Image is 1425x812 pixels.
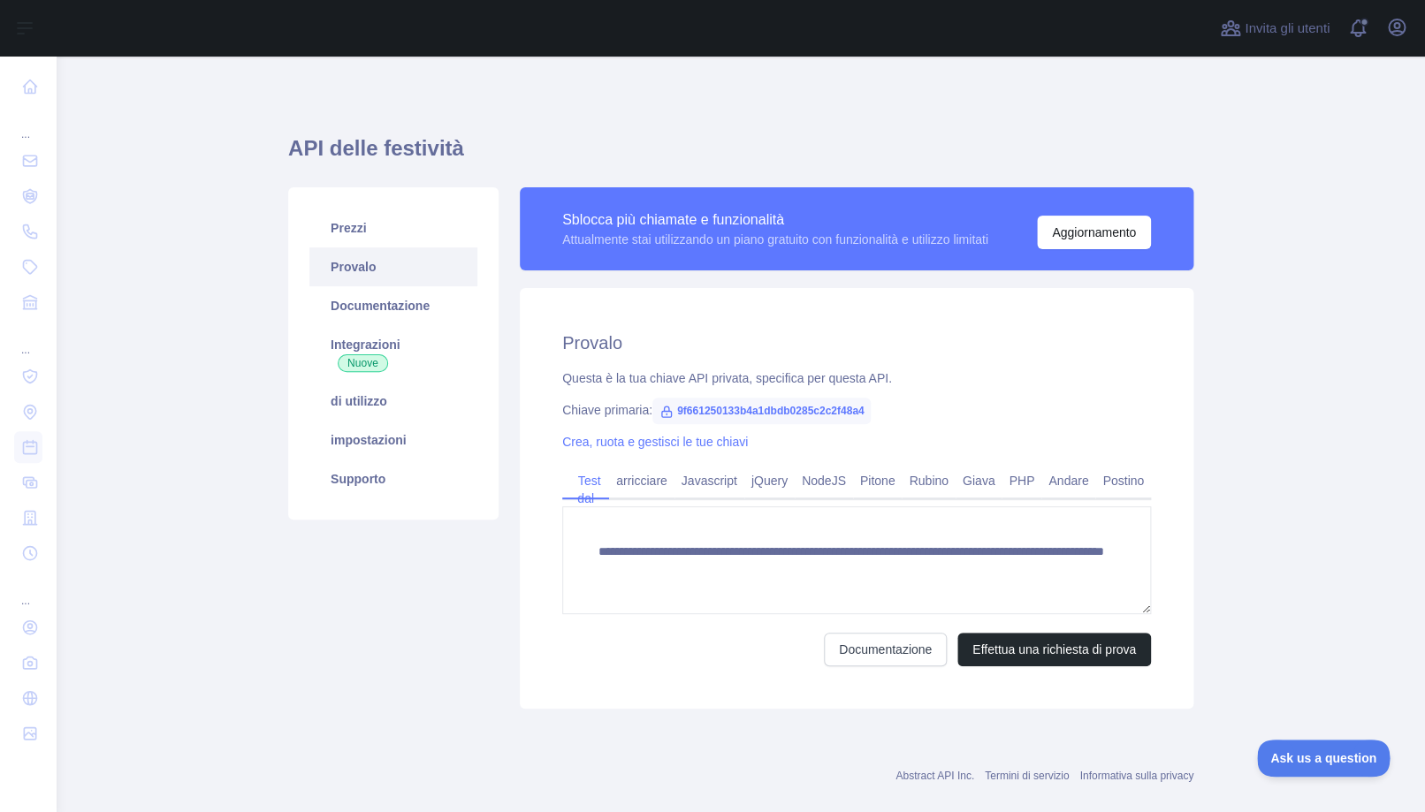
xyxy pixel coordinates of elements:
font: di utilizzo [331,394,387,408]
button: Effettua una richiesta di prova [957,633,1151,666]
font: arricciare [616,474,667,488]
font: Provalo [331,260,376,274]
font: Sblocca più chiamate e funzionalità [562,212,784,227]
font: Javascript [682,474,737,488]
a: Termini di servizio [985,770,1069,782]
a: Integrazioni Nuove [309,325,477,382]
font: Attualmente stai utilizzando un piano gratuito con funzionalità e utilizzo limitati [562,232,988,247]
font: Nuove [347,357,378,369]
font: Rubino [909,474,948,488]
button: Aggiornamento [1037,216,1151,249]
a: Supporto [309,459,477,498]
a: Documentazione [824,633,947,666]
font: Prezzi [331,221,366,235]
font: ... [21,344,30,356]
font: jQuery [751,474,788,488]
font: Aggiornamento [1052,224,1136,241]
font: ... [21,595,30,607]
font: Documentazione [331,299,430,313]
font: Postino [1102,474,1144,488]
font: NodeJS [802,474,846,488]
font: Effettua una richiesta di prova [972,641,1136,658]
button: Invita gli utenti [1216,14,1333,42]
font: impostazioni [331,433,407,447]
font: Integrazioni [331,338,400,352]
a: Informativa sulla privacy [1079,770,1193,782]
iframe: Toggle Customer Support [1257,740,1390,777]
font: Test dal vivo [571,474,600,523]
font: PHP [1009,474,1034,488]
font: Provalo [562,333,622,353]
a: Documentazione [309,286,477,325]
a: di utilizzo [309,382,477,421]
a: impostazioni [309,421,477,459]
a: Abstract API Inc. [895,770,974,782]
font: Andare [1048,474,1088,488]
font: ... [21,128,30,140]
a: Crea, ruota e gestisci le tue chiavi [562,435,748,449]
a: Prezzi [309,209,477,247]
font: Supporto [331,472,385,486]
font: Questa è la tua chiave API privata, specifica per questa API. [562,371,892,385]
font: 9f661250133b4a1dbdb0285c2c2f48a4 [677,405,865,417]
font: Chiave primaria: [562,403,652,417]
font: Invita gli utenti [1245,20,1330,35]
font: Giava [963,474,995,488]
font: API delle festività [288,136,464,160]
font: Documentazione [839,641,932,658]
font: Pitone [860,474,895,488]
a: Provalo [309,247,477,286]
